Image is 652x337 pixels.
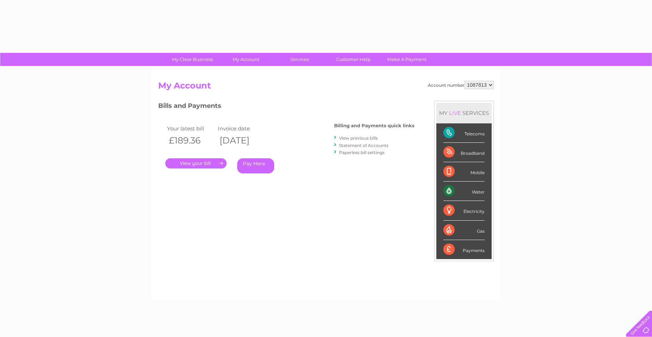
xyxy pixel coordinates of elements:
[436,103,492,123] div: MY SERVICES
[443,123,485,143] div: Telecoms
[443,162,485,182] div: Mobile
[443,201,485,220] div: Electricity
[428,81,494,89] div: Account number
[443,182,485,201] div: Water
[339,150,385,155] a: Paperless bill settings
[158,81,494,94] h2: My Account
[334,123,414,128] h4: Billing and Payments quick links
[165,158,227,168] a: .
[443,240,485,259] div: Payments
[324,53,382,66] a: Customer Help
[443,221,485,240] div: Gas
[339,135,378,141] a: View previous bills
[216,124,267,133] td: Invoice date
[165,124,216,133] td: Your latest bill
[237,158,274,173] a: Pay Here
[216,133,267,148] th: [DATE]
[378,53,436,66] a: Make A Payment
[158,101,414,113] h3: Bills and Payments
[217,53,275,66] a: My Account
[339,143,388,148] a: Statement of Accounts
[448,110,462,116] div: LIVE
[443,143,485,162] div: Broadband
[164,53,222,66] a: My Clear Business
[165,133,216,148] th: £189.36
[271,53,329,66] a: Services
